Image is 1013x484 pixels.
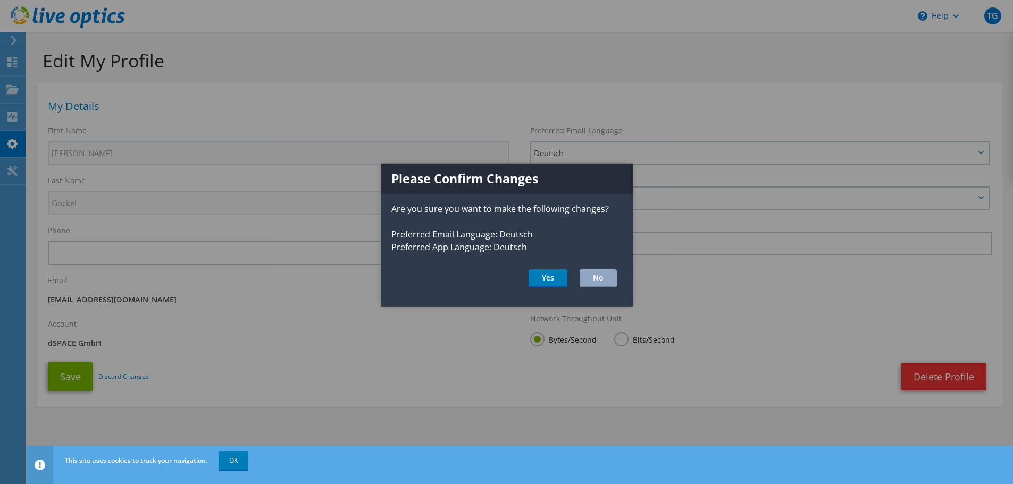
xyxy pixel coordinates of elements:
[219,451,248,470] a: OK
[65,456,207,465] span: This site uses cookies to track your navigation.
[381,164,633,194] h1: Please Confirm Changes
[381,202,633,215] p: Are you sure you want to make the following changes?
[529,269,567,287] button: Yes
[381,228,633,253] p: Preferred Email Language: Deutsch Preferred App Language: Deutsch
[580,269,617,287] button: No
